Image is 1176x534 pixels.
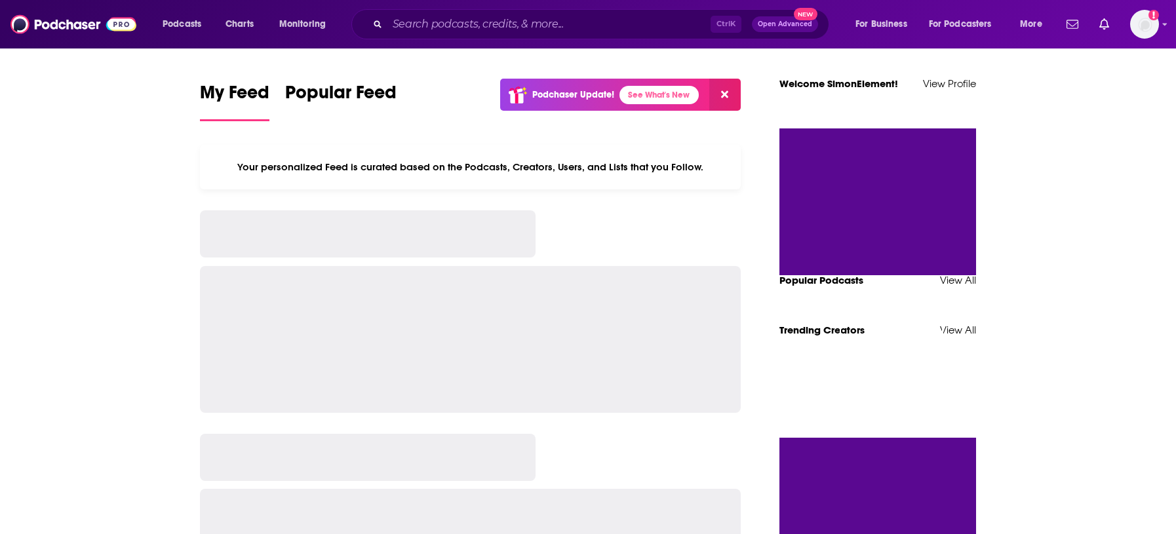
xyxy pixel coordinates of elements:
[711,16,741,33] span: Ctrl K
[270,14,343,35] button: open menu
[794,8,817,20] span: New
[225,15,254,33] span: Charts
[1061,13,1084,35] a: Show notifications dropdown
[200,81,269,111] span: My Feed
[200,145,741,189] div: Your personalized Feed is curated based on the Podcasts, Creators, Users, and Lists that you Follow.
[1130,10,1159,39] img: User Profile
[779,274,863,286] a: Popular Podcasts
[1130,10,1159,39] span: Logged in as SimonElement
[619,86,699,104] a: See What's New
[1148,10,1159,20] svg: Add a profile image
[1020,15,1042,33] span: More
[923,77,976,90] a: View Profile
[1011,14,1059,35] button: open menu
[779,324,865,336] a: Trending Creators
[285,81,397,121] a: Popular Feed
[752,16,818,32] button: Open AdvancedNew
[940,324,976,336] a: View All
[532,89,614,100] p: Podchaser Update!
[779,77,898,90] a: Welcome SimonElement!
[285,81,397,111] span: Popular Feed
[1130,10,1159,39] button: Show profile menu
[217,14,262,35] a: Charts
[387,14,711,35] input: Search podcasts, credits, & more...
[10,12,136,37] img: Podchaser - Follow, Share and Rate Podcasts
[163,15,201,33] span: Podcasts
[1094,13,1114,35] a: Show notifications dropdown
[758,21,812,28] span: Open Advanced
[364,9,842,39] div: Search podcasts, credits, & more...
[279,15,326,33] span: Monitoring
[920,14,1011,35] button: open menu
[846,14,924,35] button: open menu
[200,81,269,121] a: My Feed
[153,14,218,35] button: open menu
[929,15,992,33] span: For Podcasters
[940,274,976,286] a: View All
[855,15,907,33] span: For Business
